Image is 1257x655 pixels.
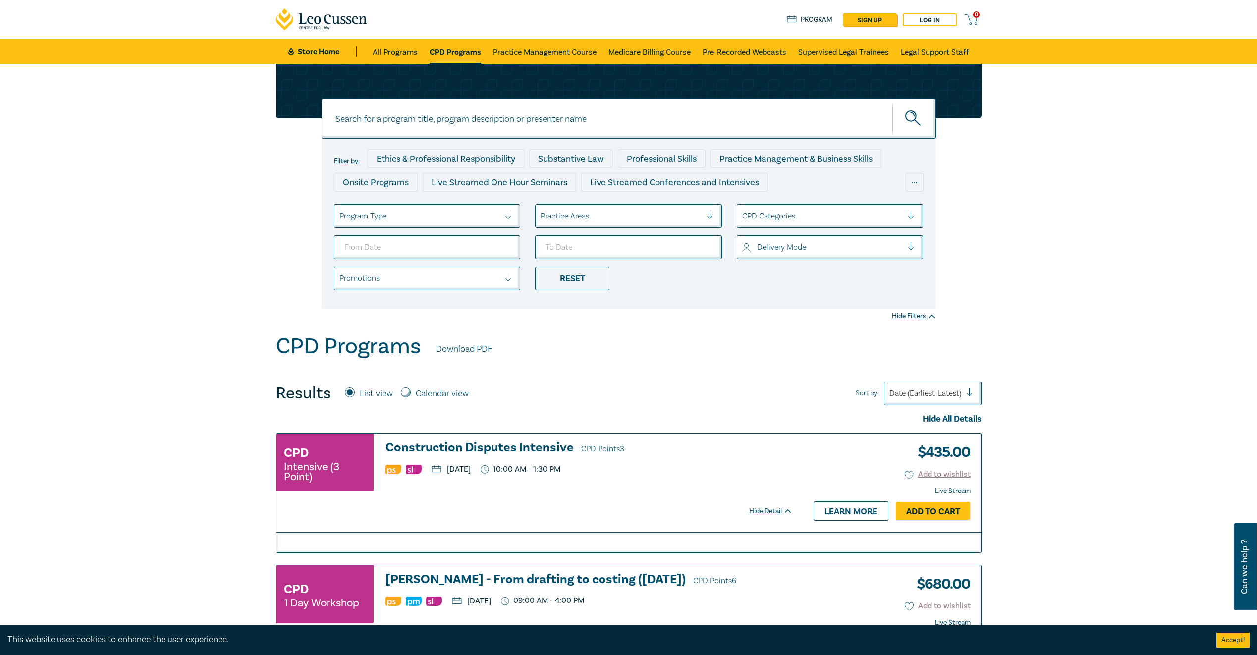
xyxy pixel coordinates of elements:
div: Hide Filters [892,311,936,321]
a: Legal Support Staff [901,39,969,64]
label: List view [360,387,393,400]
a: Practice Management Course [493,39,597,64]
div: Live Streamed Practical Workshops [334,197,491,216]
h1: CPD Programs [276,333,421,359]
div: Ethics & Professional Responsibility [368,149,524,168]
span: Can we help ? [1240,529,1249,604]
div: National Programs [728,197,820,216]
span: CPD Points 3 [581,444,624,454]
img: Substantive Law [426,597,442,606]
div: Professional Skills [618,149,706,168]
div: Live Streamed One Hour Seminars [423,173,576,192]
label: Calendar view [416,387,469,400]
input: Sort by [889,388,891,399]
h3: $ 680.00 [909,573,971,596]
strong: Live Stream [935,618,971,627]
h3: CPD [284,580,309,598]
a: Pre-Recorded Webcasts [703,39,786,64]
div: Reset [535,267,609,290]
a: Learn more [814,501,888,520]
div: Substantive Law [529,149,613,168]
img: Professional Skills [385,597,401,606]
a: Medicare Billing Course [608,39,691,64]
p: [DATE] [432,465,471,473]
input: From Date [334,235,521,259]
h3: [PERSON_NAME] - From drafting to costing ([DATE]) [385,573,793,588]
input: To Date [535,235,722,259]
input: select [339,273,341,284]
strong: Live Stream [935,487,971,495]
a: Program [787,14,833,25]
a: sign up [843,13,897,26]
p: [DATE] [452,597,491,605]
iframe: LiveChat chat widget [1191,589,1232,630]
input: Search for a program title, program description or presenter name [322,99,936,139]
span: Sort by: [856,388,879,399]
label: Filter by: [334,157,360,165]
small: Intensive (3 Point) [284,462,366,482]
p: 09:00 AM - 4:00 PM [501,596,585,605]
a: Download PDF [436,343,492,356]
img: Substantive Law [406,465,422,474]
h4: Results [276,383,331,403]
div: Hide All Details [276,413,982,426]
a: Supervised Legal Trainees [798,39,889,64]
span: 0 [973,11,980,18]
input: select [742,211,744,221]
button: Accept cookies [1216,633,1250,648]
a: Add to Cart [896,502,971,521]
div: Live Streamed Conferences and Intensives [581,173,768,192]
small: 1 Day Workshop [284,598,359,608]
a: [PERSON_NAME] - From drafting to costing ([DATE]) CPD Points6 [385,573,793,588]
a: All Programs [373,39,418,64]
div: 10 CPD Point Packages [615,197,723,216]
a: Construction Disputes Intensive CPD Points3 [385,441,793,456]
a: CPD Programs [430,39,481,64]
h3: Construction Disputes Intensive [385,441,793,456]
p: 10:00 AM - 1:30 PM [481,465,561,474]
div: Pre-Recorded Webcasts [496,197,610,216]
div: Practice Management & Business Skills [710,149,881,168]
div: Onsite Programs [334,173,418,192]
div: This website uses cookies to enhance the user experience. [7,633,1202,646]
div: ... [906,173,924,192]
button: Add to wishlist [905,469,971,480]
img: Practice Management & Business Skills [406,597,422,606]
a: Log in [903,13,957,26]
input: select [742,242,744,253]
h3: CPD [284,444,309,462]
h3: $ 435.00 [910,441,971,464]
a: Store Home [288,46,357,57]
span: CPD Points 6 [693,576,736,586]
input: select [541,211,543,221]
button: Add to wishlist [905,600,971,612]
div: Hide Detail [749,506,804,516]
input: select [339,211,341,221]
img: Professional Skills [385,465,401,474]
